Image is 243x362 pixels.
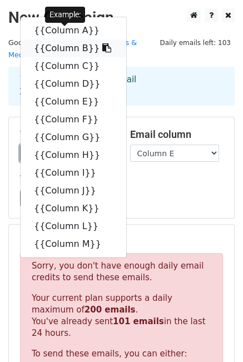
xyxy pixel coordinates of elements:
[21,22,126,39] a: {{Column A}}
[113,316,164,326] strong: 101 emails
[130,128,224,141] h5: Email column
[21,235,126,253] a: {{Column M}}
[156,38,235,47] a: Daily emails left: 103
[21,75,126,93] a: {{Column D}}
[32,260,211,284] p: Sorry, you don't have enough daily email credits to send these emails.
[45,7,85,23] div: Example:
[85,305,136,315] strong: 200 emails
[32,348,211,360] p: To send these emails, you can either:
[21,93,126,111] a: {{Column E}}
[11,73,232,99] div: 1. Write your email in Gmail 2. Click
[21,128,126,146] a: {{Column G}}
[21,146,126,164] a: {{Column H}}
[187,309,243,362] iframe: Chat Widget
[21,164,126,182] a: {{Column I}}
[21,217,126,235] a: {{Column L}}
[21,57,126,75] a: {{Column C}}
[21,111,126,128] a: {{Column F}}
[32,292,211,339] p: Your current plan supports a daily maximum of . You've already sent in the last 24 hours.
[156,37,235,49] span: Daily emails left: 103
[21,182,126,200] a: {{Column J}}
[8,8,235,27] h2: New Campaign
[21,200,126,217] a: {{Column K}}
[8,38,137,59] small: Google Sheet:
[21,39,126,57] a: {{Column B}}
